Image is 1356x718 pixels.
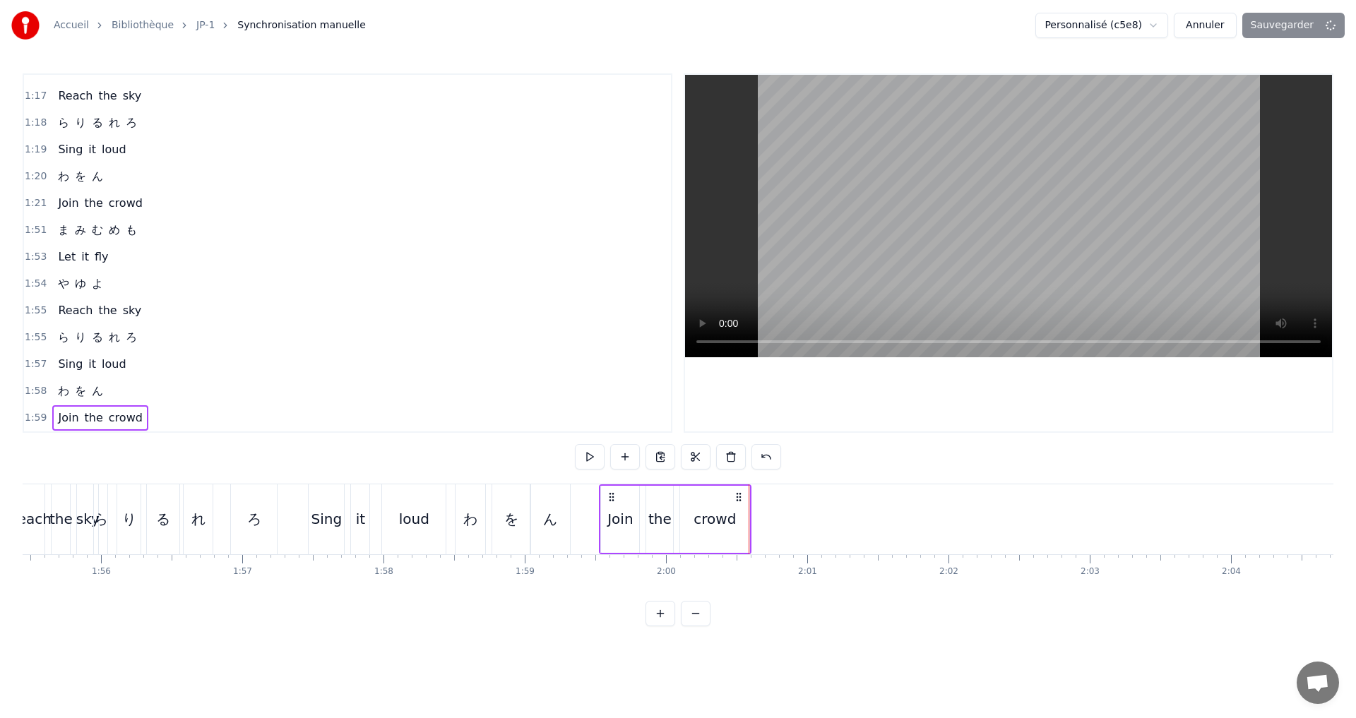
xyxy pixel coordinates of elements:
[100,141,128,157] span: loud
[56,88,94,104] span: Reach
[107,409,144,426] span: crowd
[90,114,105,131] span: る
[1222,566,1241,578] div: 2:04
[25,250,47,264] span: 1:53
[49,508,73,529] div: the
[237,18,366,32] span: Synchronisation manuelle
[247,508,261,529] div: ろ
[25,357,47,371] span: 1:57
[54,18,89,32] a: Accueil
[92,566,111,578] div: 1:56
[233,566,252,578] div: 1:57
[80,249,90,265] span: it
[90,168,105,184] span: ん
[56,249,77,265] span: Let
[90,275,105,292] span: よ
[83,409,105,426] span: the
[25,223,47,237] span: 1:51
[124,114,138,131] span: ろ
[694,508,736,529] div: crowd
[73,275,88,292] span: ゆ
[356,508,365,529] div: it
[56,356,84,372] span: Sing
[56,275,71,292] span: や
[504,508,518,529] div: を
[73,222,88,238] span: み
[191,508,206,529] div: れ
[121,302,143,318] span: sky
[90,383,105,399] span: ん
[25,330,47,345] span: 1:55
[798,566,817,578] div: 2:01
[939,566,958,578] div: 2:02
[11,11,40,40] img: youka
[100,356,128,372] span: loud
[25,89,47,103] span: 1:17
[94,508,108,529] div: ら
[73,329,88,345] span: り
[121,88,143,104] span: sky
[25,196,47,210] span: 1:21
[25,304,47,318] span: 1:55
[56,141,84,157] span: Sing
[56,195,80,211] span: Join
[8,508,52,529] div: Reach
[83,195,105,211] span: the
[1174,13,1236,38] button: Annuler
[56,114,71,131] span: ら
[107,195,144,211] span: crowd
[107,329,121,345] span: れ
[56,302,94,318] span: Reach
[25,169,47,184] span: 1:20
[657,566,676,578] div: 2:00
[87,141,97,157] span: it
[463,508,477,529] div: わ
[56,409,80,426] span: Join
[56,168,71,184] span: わ
[25,116,47,130] span: 1:18
[87,356,97,372] span: it
[648,508,672,529] div: the
[90,329,105,345] span: る
[73,383,88,399] span: を
[374,566,393,578] div: 1:58
[543,508,557,529] div: ん
[56,383,71,399] span: わ
[56,329,71,345] span: ら
[25,143,47,157] span: 1:19
[607,508,633,529] div: Join
[73,168,88,184] span: を
[76,508,100,529] div: sky
[156,508,170,529] div: る
[73,114,88,131] span: り
[25,411,47,425] span: 1:59
[112,18,174,32] a: Bibliothèque
[25,277,47,291] span: 1:54
[93,249,110,265] span: fly
[97,88,118,104] span: the
[311,508,343,529] div: Sing
[196,18,215,32] a: JP-1
[90,222,105,238] span: む
[122,508,136,529] div: り
[124,329,138,345] span: ろ
[1081,566,1100,578] div: 2:03
[56,222,71,238] span: ま
[54,18,366,32] nav: breadcrumb
[107,222,121,238] span: め
[399,508,429,529] div: loud
[516,566,535,578] div: 1:59
[124,222,138,238] span: も
[97,302,118,318] span: the
[1297,662,1339,704] a: Ouvrir le chat
[25,384,47,398] span: 1:58
[107,114,121,131] span: れ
